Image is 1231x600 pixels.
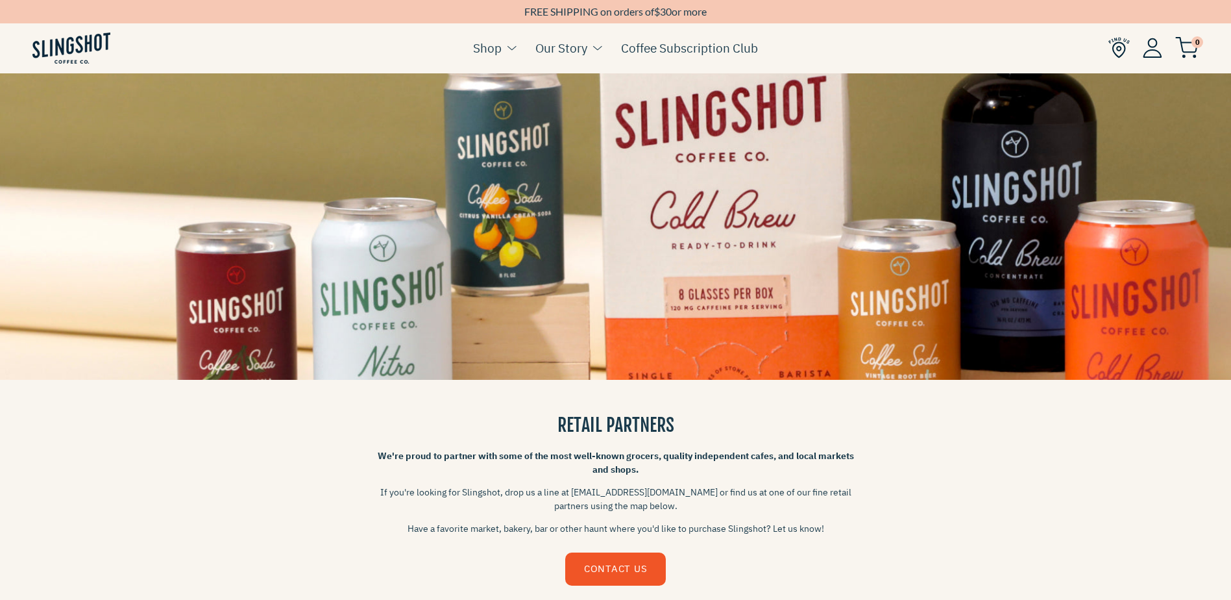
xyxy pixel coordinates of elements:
[565,553,666,586] a: CONTACT US
[1108,37,1130,58] img: Find Us
[1175,40,1199,55] a: 0
[535,38,587,58] a: Our Story
[1191,36,1203,48] span: 0
[1143,38,1162,58] img: Account
[473,38,502,58] a: Shop
[378,450,854,475] strong: We're proud to partner with some of the most well-known grocers, quality independent cafes, and l...
[621,38,758,58] a: Coffee Subscription Club
[660,5,672,18] span: 30
[376,522,856,536] p: Have a favorite market, bakery, bar or other haunt where you'd like to purchase Slingshot? Let us...
[376,486,856,513] p: If you're looking for Slingshot, drop us a line at [EMAIL_ADDRESS][DOMAIN_NAME] or find us at one...
[1175,37,1199,58] img: cart
[654,5,660,18] span: $
[376,412,856,438] h3: RETAIL PARTNERS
